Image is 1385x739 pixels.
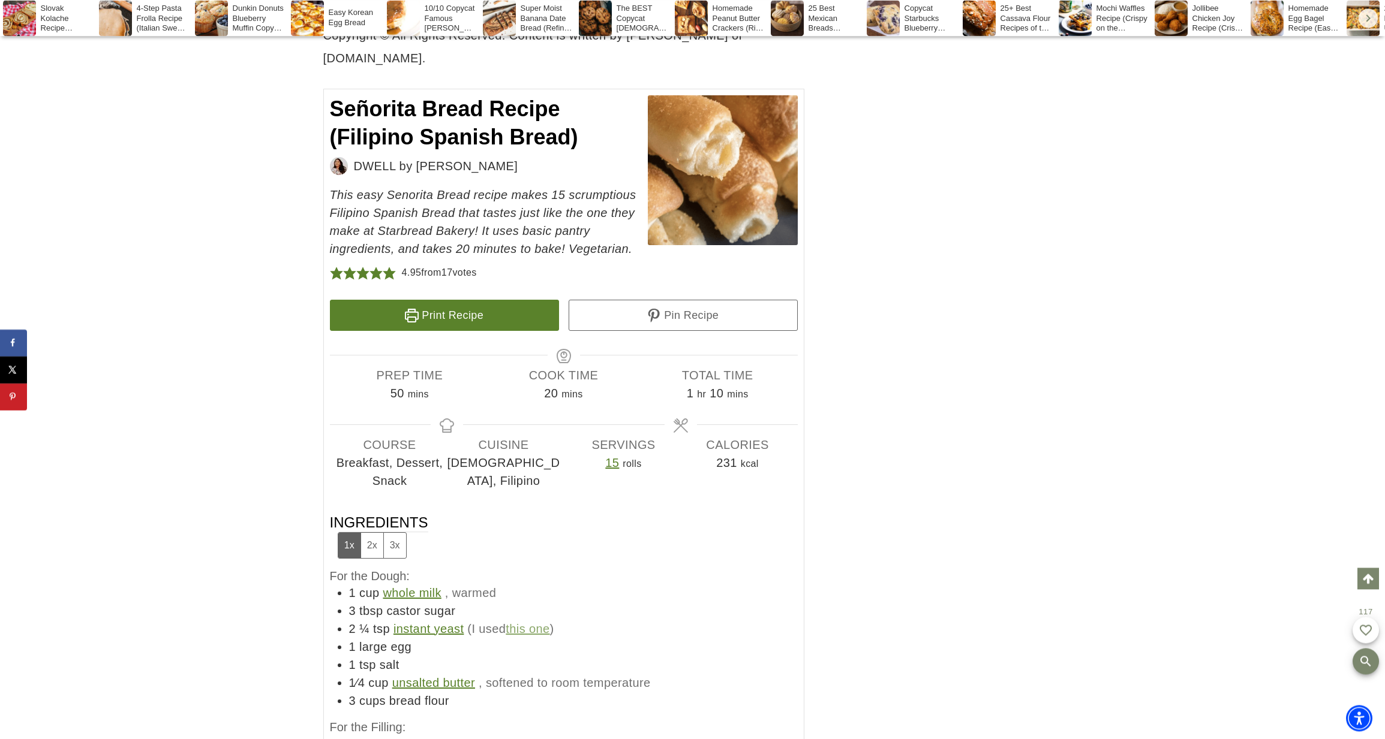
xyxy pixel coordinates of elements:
span: cups [359,694,386,707]
button: Adjust servings by 2x [360,533,383,557]
span: 20 [544,387,558,400]
span: large [359,640,387,653]
a: unsalted butter [392,676,475,689]
span: , softened to room temperature [479,676,651,689]
a: Scroll to top [1357,568,1379,589]
button: Adjust servings by 1x [338,533,360,557]
a: Print Recipe [330,300,559,331]
span: Rate this recipe 5 out of 5 stars [383,264,396,282]
span: mins [408,389,429,399]
span: Ingredients [330,513,428,558]
span: 3 [349,694,356,707]
span: hr [697,389,706,399]
span: castor sugar [386,604,455,617]
span: tsp [373,622,390,635]
span: Calories [681,436,795,454]
span: tsp [359,658,376,671]
span: 1 [349,658,356,671]
a: whole milk [383,586,441,599]
span: 231 [716,456,737,469]
span: mins [727,389,748,399]
span: Señorita Bread Recipe (Filipino Spanish Bread) [330,96,578,149]
span: 1 [349,586,356,599]
span: mins [561,389,582,399]
span: cup [359,586,379,599]
span: Cook Time [486,366,641,384]
span: Cuisine [447,436,561,454]
span: bread flour [389,694,449,707]
span: DWELL by [PERSON_NAME] [354,157,518,175]
span: 1 [687,387,694,400]
span: (I used ) [467,622,554,635]
span: 3 [349,604,356,617]
span: kcal [741,459,759,469]
div: from votes [402,264,477,282]
span: 1⁄4 [349,676,365,689]
span: 4.95 [402,267,422,277]
a: Pin Recipe [569,300,798,331]
span: 2 ¼ [349,622,370,635]
button: Adjust servings by 3x [383,533,406,557]
span: 10 [710,387,723,400]
p: Copyright © All Rights Reserved. Content is written by [PERSON_NAME] of [DOMAIN_NAME]. [323,24,804,70]
span: rolls [623,459,641,469]
span: egg [390,640,411,653]
span: tbsp [359,604,383,617]
span: Rate this recipe 2 out of 5 stars [343,264,356,282]
span: , warmed [445,586,496,599]
a: instant yeast [393,622,464,635]
span: Servings [567,436,681,454]
div: Accessibility Menu [1346,705,1372,731]
span: 50 [390,387,404,400]
span: Breakfast, Dessert, Snack [333,454,447,490]
span: Rate this recipe 1 out of 5 stars [330,264,343,282]
span: Rate this recipe 4 out of 5 stars [369,264,383,282]
em: This easy Senorita Bread recipe makes 15 scrumptious Filipino Spanish Bread that tastes just like... [330,188,636,255]
span: 17 [441,267,453,277]
span: cup [368,676,388,689]
a: this one [506,622,549,635]
a: Adjust recipe servings [605,456,619,469]
span: [DEMOGRAPHIC_DATA], Filipino [447,454,561,490]
span: Prep Time [333,366,487,384]
img: a stack of cenorita bread fresh from the oven [648,95,798,245]
span: For the Dough: [330,569,410,583]
span: Rate this recipe 3 out of 5 stars [356,264,369,282]
span: salt [380,658,399,671]
span: Course [333,436,447,454]
span: For the Filling: [330,720,406,734]
span: Total Time [641,366,795,384]
span: 1 [349,640,356,653]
